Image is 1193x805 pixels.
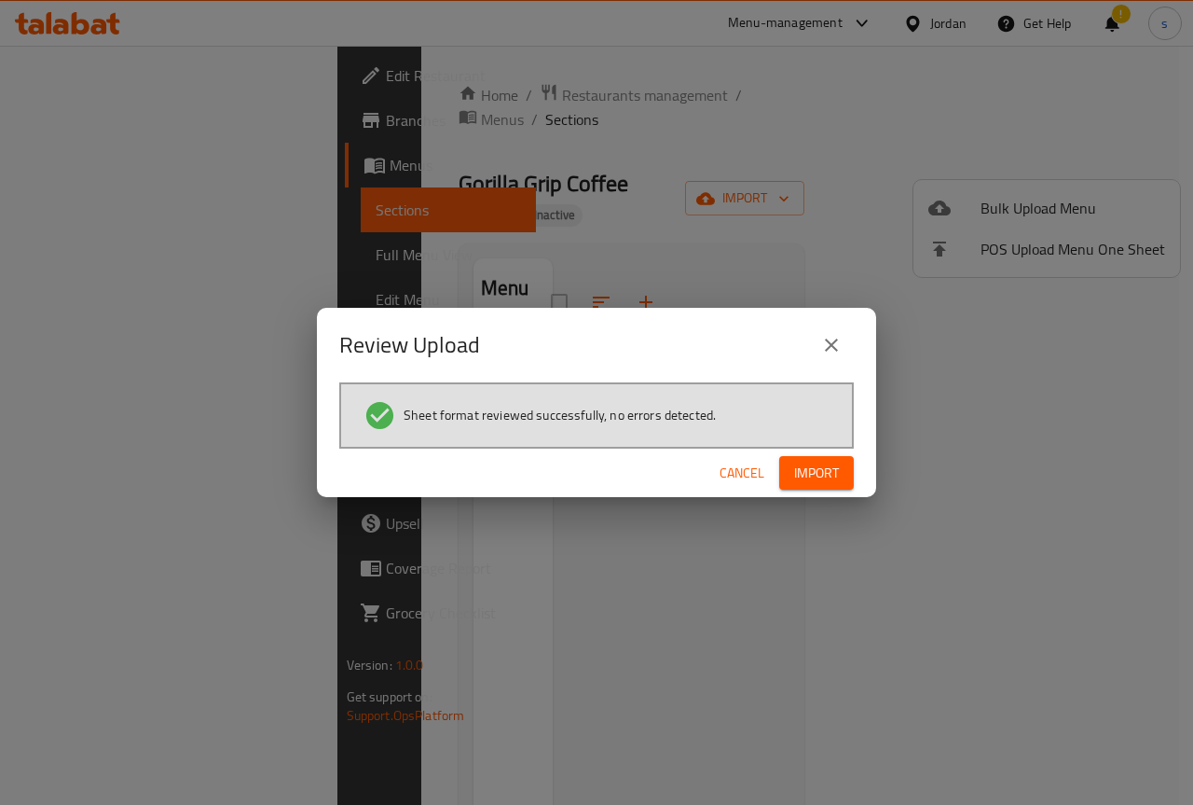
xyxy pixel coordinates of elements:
[809,323,854,368] button: close
[339,330,480,360] h2: Review Upload
[404,406,716,424] span: Sheet format reviewed successfully, no errors detected.
[720,462,764,485] span: Cancel
[794,462,839,485] span: Import
[712,456,772,491] button: Cancel
[779,456,854,491] button: Import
